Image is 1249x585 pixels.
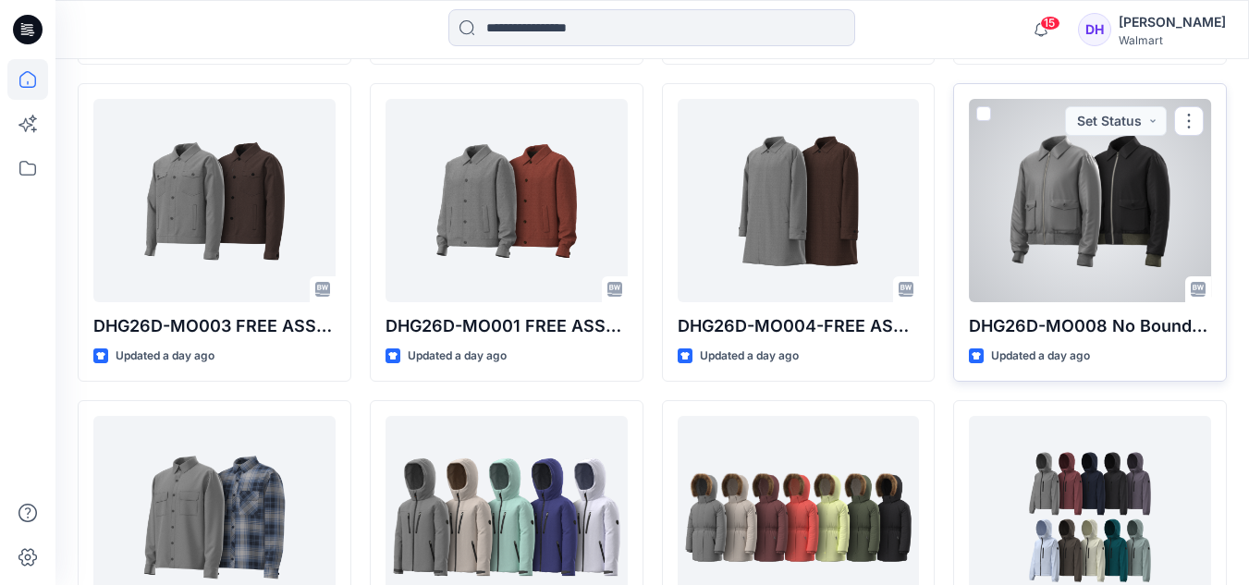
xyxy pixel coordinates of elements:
p: DHG26D-MO001 FREE ASSEMBLY - WOOL JACKET OPT. 1 [386,313,628,339]
p: DHG26D-MO008 No Boundaries Faux Leather Jacket [969,313,1211,339]
span: 15 [1040,16,1060,30]
a: DHG26D-MO008 No Boundaries Faux Leather Jacket [969,99,1211,302]
div: DH [1078,13,1111,46]
a: DHG26D-MO001 FREE ASSEMBLY - WOOL JACKET OPT. 1 [386,99,628,302]
a: DHG26D-MO004-FREE ASSEMBLY - RAGLAN LONG COAT [678,99,920,302]
p: DHG26D-MO003 FREE ASSEMBLY - SUEDE JACKET [93,313,336,339]
p: Updated a day ago [700,347,799,366]
div: Walmart [1119,33,1226,47]
div: [PERSON_NAME] [1119,11,1226,33]
a: DHG26D-MO003 FREE ASSEMBLY - SUEDE JACKET [93,99,336,302]
p: Updated a day ago [991,347,1090,366]
p: DHG26D-MO004-FREE ASSEMBLY - RAGLAN LONG COAT [678,313,920,339]
p: Updated a day ago [116,347,214,366]
p: Updated a day ago [408,347,507,366]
